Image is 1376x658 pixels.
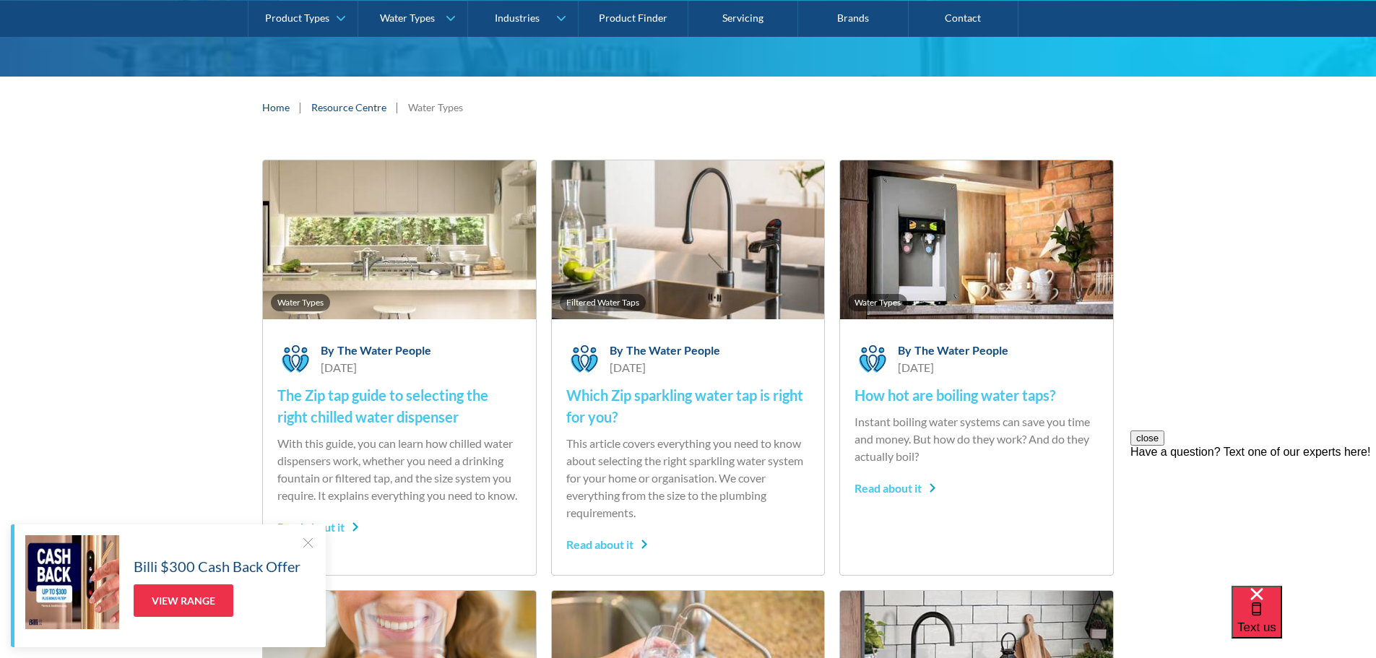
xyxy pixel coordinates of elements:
h5: Billi $300 Cash Back Offer [134,555,300,577]
iframe: podium webchat widget prompt [1130,430,1376,604]
div: Filtered Water Taps [566,297,639,308]
a: Home [262,100,290,115]
a: Filtered Water TapsByThe Water People[DATE]Which Zip sparkling water tap is right for you?This ar... [551,160,826,576]
div: Water Types [380,12,435,24]
a: Resource Centre [311,100,386,115]
a: Water TypesByThe Water People[DATE]How hot are boiling water taps?Instant boiling water systems c... [839,160,1114,576]
div: The Water People [337,343,431,357]
div: The Water People [914,343,1008,357]
div: Product Types [265,12,329,24]
a: View Range [134,584,233,617]
p: This article covers everything you need to know about selecting the right sparkling water system ... [566,435,810,521]
p: With this guide, you can learn how chilled water dispensers work, whether you need a drinking fou... [277,435,522,504]
div: | [297,98,304,116]
p: Instant boiling water systems can save you time and money. But how do they work? And do they actu... [854,413,1099,465]
h4: How hot are boiling water taps? [854,384,1099,406]
div: [DATE] [610,359,720,376]
h4: Which Zip sparkling water tap is right for you? [566,384,810,428]
div: | [394,98,401,116]
div: Read about it [566,536,648,553]
div: [DATE] [321,359,431,376]
div: Read about it [277,519,359,536]
div: Water Types [854,297,901,308]
iframe: podium webchat widget bubble [1232,586,1376,658]
div: [DATE] [898,359,1008,376]
img: Billi $300 Cash Back Offer [25,535,119,629]
a: Water TypesByThe Water People[DATE]The Zip tap guide to selecting the right chilled water dispens... [262,160,537,576]
div: The Water People [626,343,720,357]
div: Read about it [854,480,936,497]
div: By [898,343,912,357]
div: Water Types [277,297,324,308]
div: By [321,343,334,357]
div: Water Types [408,100,463,115]
div: By [610,343,623,357]
h4: The Zip tap guide to selecting the right chilled water dispenser [277,384,522,428]
div: Industries [495,12,540,24]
